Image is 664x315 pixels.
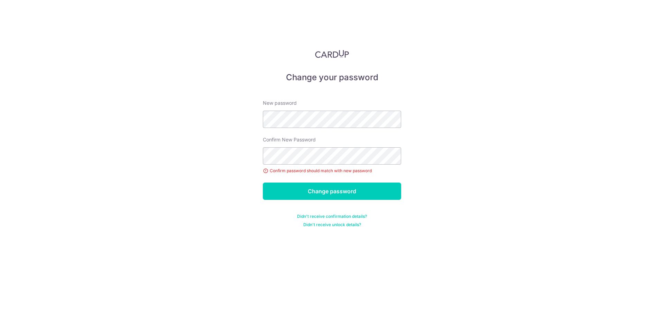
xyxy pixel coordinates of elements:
[263,72,401,83] h5: Change your password
[263,167,401,174] div: Confirm password should match with new password
[303,222,361,228] a: Didn't receive unlock details?
[297,214,367,219] a: Didn't receive confirmation details?
[315,50,349,58] img: CardUp Logo
[263,100,297,106] label: New password
[263,136,316,143] label: Confirm New Password
[263,183,401,200] input: Change password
